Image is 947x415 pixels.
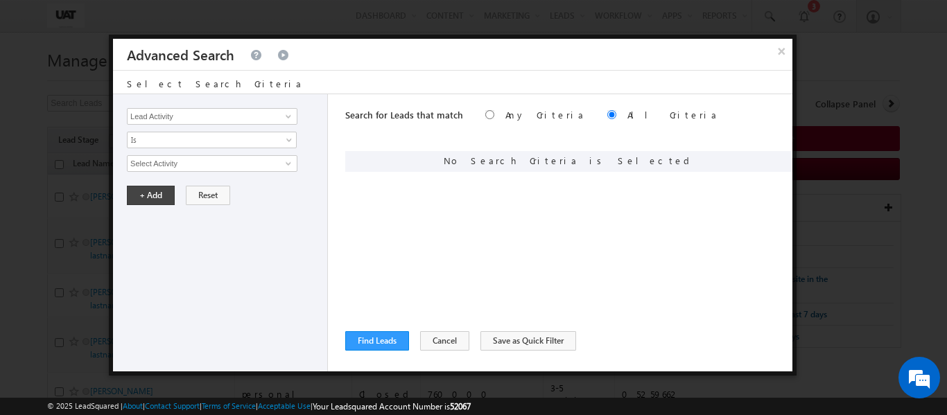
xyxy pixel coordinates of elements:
span: © 2025 LeadSquared | | | | | [47,400,471,413]
span: 52067 [450,401,471,412]
a: Show All Items [278,109,295,123]
span: Search for Leads that match [345,109,463,121]
input: Type to Search [127,155,297,172]
button: + Add [127,186,175,205]
a: Acceptable Use [258,401,311,410]
span: Is [128,134,278,146]
button: Reset [186,186,230,205]
a: Show All Items [278,157,295,170]
label: Any Criteria [505,109,585,121]
label: All Criteria [627,109,718,121]
span: Select Search Criteria [127,78,303,89]
a: Contact Support [145,401,200,410]
a: Terms of Service [202,401,256,410]
button: × [770,39,792,63]
input: Type to Search [127,108,297,125]
a: About [123,401,143,410]
a: Is [127,132,297,148]
button: Cancel [420,331,469,351]
button: Find Leads [345,331,409,351]
h3: Advanced Search [127,39,234,70]
button: Save as Quick Filter [480,331,576,351]
span: Your Leadsquared Account Number is [313,401,471,412]
div: No Search Criteria is Selected [345,151,792,172]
